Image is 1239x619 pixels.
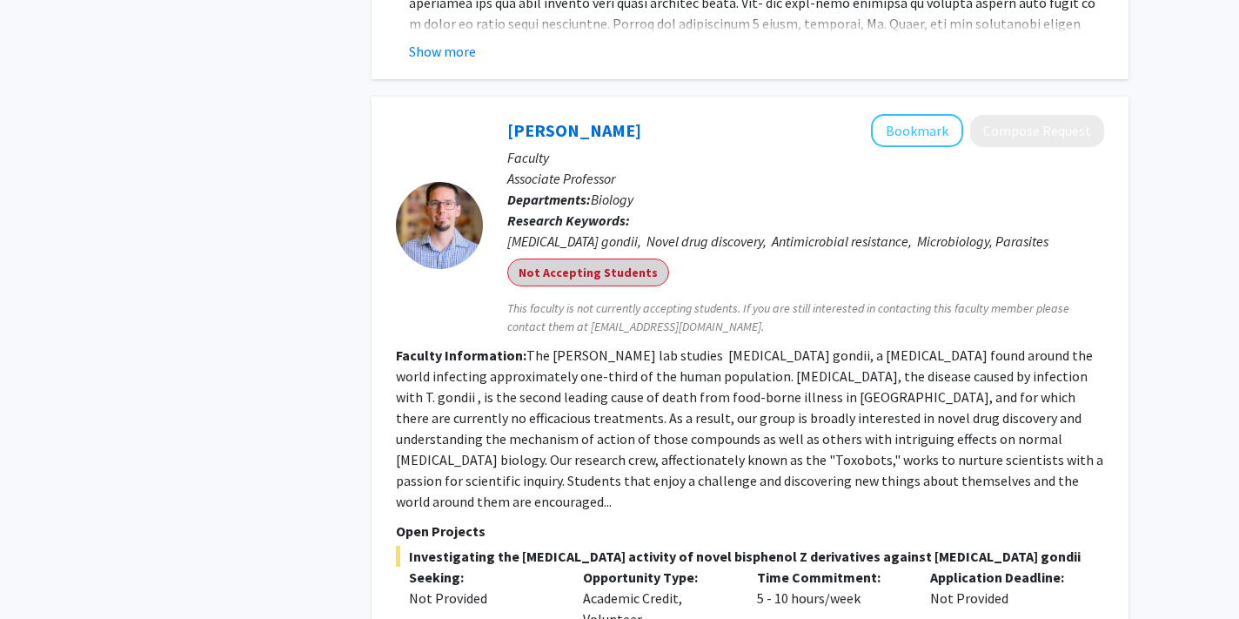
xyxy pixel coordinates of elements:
iframe: Chat [13,541,74,606]
button: Compose Request to Robert Charvat [970,115,1104,147]
p: Seeking: [409,567,557,588]
span: Investigating the [MEDICAL_DATA] activity of novel bisphenol Z derivatives against [MEDICAL_DATA]... [396,546,1104,567]
b: Departments: [507,191,591,208]
span: This faculty is not currently accepting students. If you are still interested in contacting this ... [507,299,1104,336]
p: Time Commitment: [757,567,905,588]
p: Faculty [507,147,1104,168]
div: Not Provided [409,588,557,609]
span: Biology [591,191,633,208]
p: Associate Professor [507,168,1104,189]
button: Add Robert Charvat to Bookmarks [871,114,963,147]
p: Application Deadline: [930,567,1078,588]
b: Research Keywords: [507,212,630,229]
p: Open Projects [396,521,1104,542]
fg-read-more: The [PERSON_NAME] lab studies [MEDICAL_DATA] gondii, a [MEDICAL_DATA] found around the world infe... [396,347,1103,510]
div: [MEDICAL_DATA] gondii, Novel drug discovery, Antimicrobial resistance, Microbiology, Parasites [507,231,1104,252]
b: Faculty Information: [396,347,526,364]
a: [PERSON_NAME] [507,119,641,141]
p: Opportunity Type: [583,567,731,588]
button: Show more [409,41,476,62]
mat-chip: Not Accepting Students [507,259,669,286]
